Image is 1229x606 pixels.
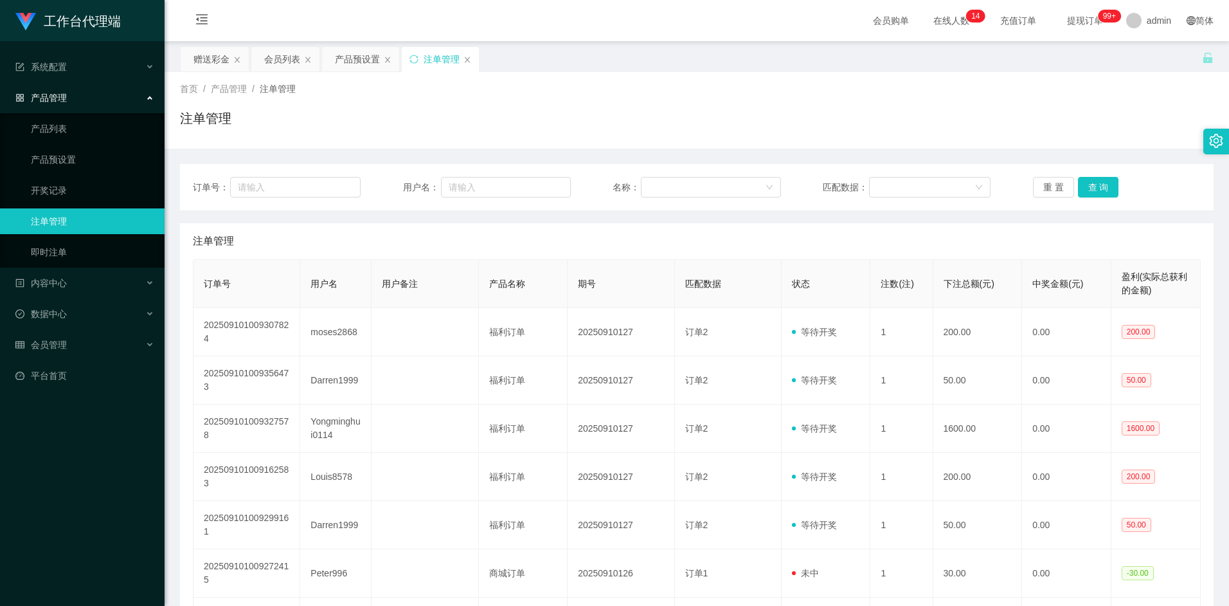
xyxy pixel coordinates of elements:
i: 图标: down [975,183,983,192]
td: 福利订单 [479,308,568,356]
td: 30.00 [933,549,1023,598]
div: 注单管理 [424,47,460,71]
span: 盈利(实际总获利的金额) [1122,271,1188,295]
td: 202509101009162583 [193,453,300,501]
span: 订单2 [685,375,708,385]
i: 图标: setting [1209,134,1223,148]
td: Louis8578 [300,453,372,501]
span: 订单号： [193,181,230,194]
i: 图标: close [384,56,391,64]
span: 等待开奖 [792,423,837,434]
span: 产品管理 [211,84,247,94]
a: 产品预设置 [31,147,154,172]
td: 1600.00 [933,405,1023,453]
i: 图标: menu-fold [180,1,224,42]
div: 产品预设置 [335,47,380,71]
td: Darren1999 [300,501,372,549]
td: 福利订单 [479,356,568,405]
a: 图标: dashboard平台首页 [15,363,154,389]
td: Yongminghui0114 [300,405,372,453]
i: 图标: profile [15,279,24,288]
div: 赠送彩金 [193,47,229,71]
span: 50.00 [1122,373,1151,387]
a: 工作台代理端 [15,15,121,26]
span: 等待开奖 [792,375,837,385]
i: 图标: sync [409,55,418,64]
span: 充值订单 [994,16,1043,25]
p: 1 [971,10,976,23]
td: 0.00 [1022,501,1111,549]
i: 图标: close [304,56,312,64]
input: 请输入 [230,177,361,197]
span: 注单管理 [193,234,234,249]
span: 期号 [578,279,596,289]
span: 系统配置 [15,62,67,72]
td: 202509101009272415 [193,549,300,598]
span: / [203,84,206,94]
span: 订单2 [685,520,708,530]
td: 20250910127 [568,405,674,453]
td: 1 [870,405,933,453]
td: 1 [870,356,933,405]
span: 订单2 [685,472,708,482]
td: 福利订单 [479,405,568,453]
i: 图标: down [766,183,773,192]
span: 未中 [792,568,819,578]
i: 图标: appstore-o [15,93,24,102]
a: 产品列表 [31,116,154,142]
i: 图标: close [233,56,241,64]
i: 图标: close [463,56,471,64]
td: 20250910127 [568,356,674,405]
button: 查 询 [1078,177,1119,197]
i: 图标: form [15,62,24,71]
span: 中奖金额(元) [1032,279,1083,289]
td: 0.00 [1022,405,1111,453]
sup: 1144 [1098,10,1121,23]
span: 产品名称 [489,279,525,289]
td: 202509101009327578 [193,405,300,453]
span: 产品管理 [15,93,67,103]
td: 1 [870,453,933,501]
td: 福利订单 [479,501,568,549]
span: 用户备注 [382,279,418,289]
p: 4 [976,10,980,23]
span: 注数(注) [881,279,913,289]
h1: 注单管理 [180,109,231,128]
span: 状态 [792,279,810,289]
span: 用户名： [403,181,442,194]
td: 20250910127 [568,501,674,549]
span: 200.00 [1122,325,1156,339]
td: 20250910126 [568,549,674,598]
sup: 14 [966,10,985,23]
td: 202509101009299161 [193,501,300,549]
span: 在线人数 [927,16,976,25]
span: 订单号 [204,279,231,289]
span: 匹配数据 [685,279,721,289]
span: 订单2 [685,423,708,434]
button: 重 置 [1033,177,1074,197]
span: 用户名 [310,279,337,289]
span: 等待开奖 [792,327,837,337]
span: -30.00 [1122,566,1154,580]
a: 开奖记录 [31,178,154,203]
td: 1 [870,549,933,598]
i: 图标: unlock [1202,52,1214,64]
td: 202509101009307824 [193,308,300,356]
td: 200.00 [933,453,1023,501]
span: / [252,84,255,94]
span: 1600.00 [1122,421,1160,436]
td: 50.00 [933,501,1023,549]
div: 会员列表 [264,47,300,71]
td: 50.00 [933,356,1023,405]
td: 200.00 [933,308,1023,356]
input: 请输入 [441,177,571,197]
span: 注单管理 [260,84,296,94]
i: 图标: global [1187,16,1196,25]
span: 数据中心 [15,309,67,319]
td: 20250910127 [568,453,674,501]
a: 注单管理 [31,208,154,234]
td: 0.00 [1022,308,1111,356]
td: 1 [870,308,933,356]
img: logo.9652507e.png [15,13,36,31]
i: 图标: table [15,340,24,349]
